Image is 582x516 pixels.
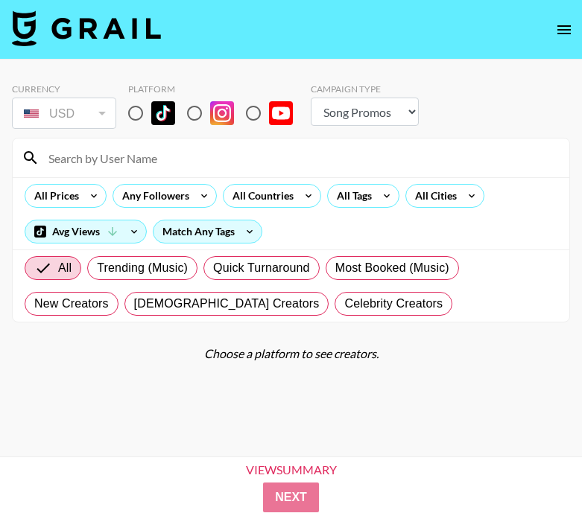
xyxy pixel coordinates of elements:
[25,185,82,207] div: All Prices
[12,83,116,95] div: Currency
[128,83,305,95] div: Platform
[58,259,72,277] span: All
[335,259,449,277] span: Most Booked (Music)
[154,220,262,243] div: Match Any Tags
[549,15,579,45] button: open drawer
[12,95,116,132] div: Currency is locked to USD
[224,185,297,207] div: All Countries
[134,295,320,313] span: [DEMOGRAPHIC_DATA] Creators
[12,10,161,46] img: Grail Talent
[210,101,234,125] img: Instagram
[12,346,570,361] div: Choose a platform to see creators.
[25,220,146,243] div: Avg Views
[39,146,560,170] input: Search by User Name
[151,101,175,125] img: TikTok
[344,295,443,313] span: Celebrity Creators
[97,259,188,277] span: Trending (Music)
[34,295,109,313] span: New Creators
[328,185,375,207] div: All Tags
[507,442,564,498] iframe: Drift Widget Chat Controller
[233,463,349,477] div: View Summary
[113,185,192,207] div: Any Followers
[311,83,419,95] div: Campaign Type
[15,101,113,127] div: USD
[406,185,460,207] div: All Cities
[269,101,293,125] img: YouTube
[213,259,310,277] span: Quick Turnaround
[263,482,319,512] button: Next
